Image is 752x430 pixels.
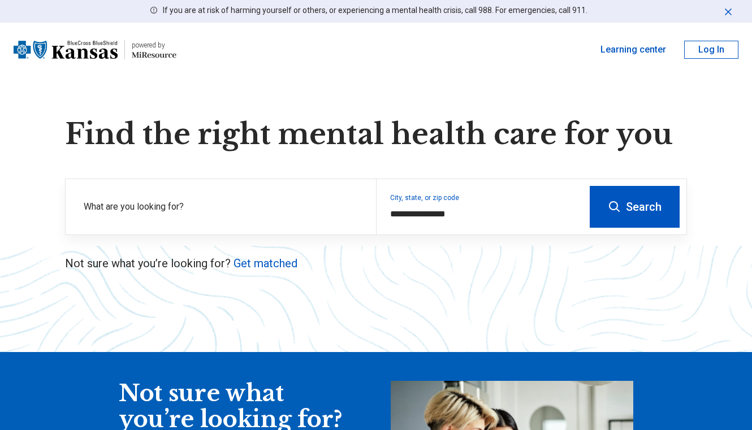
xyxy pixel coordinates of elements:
[14,36,176,63] a: Blue Cross Blue Shield Kansaspowered by
[65,118,687,151] h1: Find the right mental health care for you
[14,36,118,63] img: Blue Cross Blue Shield Kansas
[163,5,587,16] p: If you are at risk of harming yourself or others, or experiencing a mental health crisis, call 98...
[132,40,176,50] div: powered by
[234,257,297,270] a: Get matched
[723,5,734,18] button: Dismiss
[65,255,687,271] p: Not sure what you’re looking for?
[590,186,680,228] button: Search
[600,43,666,57] a: Learning center
[684,41,738,59] button: Log In
[84,200,362,214] label: What are you looking for?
